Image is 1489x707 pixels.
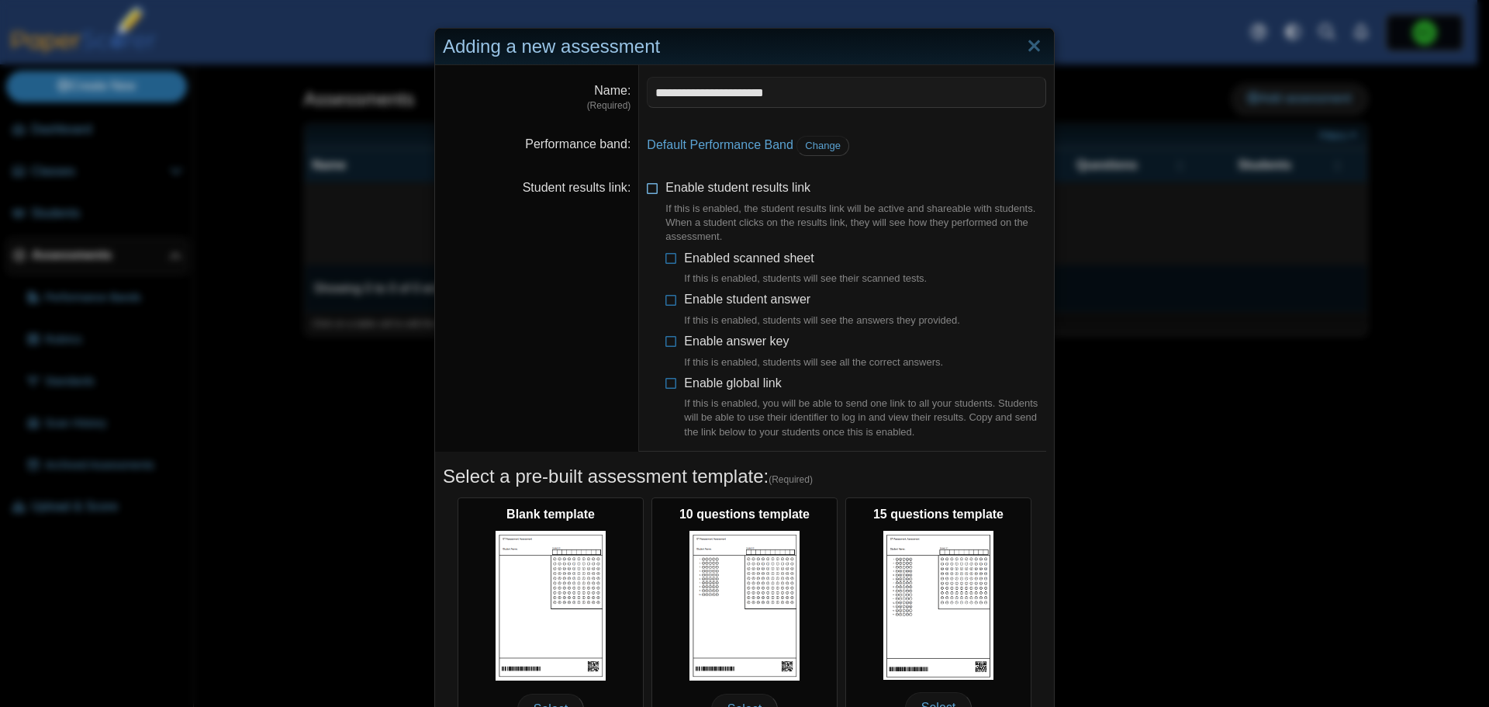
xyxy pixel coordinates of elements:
dfn: (Required) [443,99,630,113]
div: If this is enabled, students will see the answers they provided. [684,314,960,328]
span: Enabled scanned sheet [684,251,927,286]
b: Blank template [506,508,595,521]
span: Enable student results link [665,181,1046,244]
img: scan_sheet_15_questions.png [883,531,993,680]
a: Close [1022,33,1046,60]
img: scan_sheet_blank.png [496,531,606,681]
span: Enable student answer [684,293,960,328]
div: Adding a new assessment [435,29,1054,65]
a: Default Performance Band [647,138,793,151]
div: If this is enabled, you will be able to send one link to all your students. Students will be able... [684,397,1046,439]
h5: Select a pre-built assessment template: [443,463,1046,490]
span: Enable global link [684,376,1046,439]
span: Change [805,140,841,151]
a: Change [796,136,849,156]
label: Student results link [523,181,631,194]
label: Name [594,84,630,97]
img: scan_sheet_10_questions.png [689,531,800,681]
b: 10 questions template [679,508,810,521]
div: If this is enabled, students will see their scanned tests. [684,272,927,286]
label: Performance band [525,137,630,151]
span: (Required) [769,473,813,487]
div: If this is enabled, the student results link will be active and shareable with students. When a s... [665,202,1046,244]
span: Enable answer key [684,334,943,369]
div: If this is enabled, students will see all the correct answers. [684,355,943,369]
b: 15 questions template [873,508,1004,521]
